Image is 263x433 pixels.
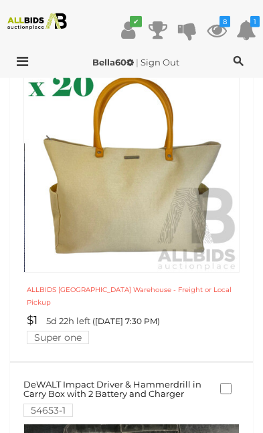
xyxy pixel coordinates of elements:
[23,380,207,416] a: DeWALT Impact Driver & Hammerdrill in Carry Box with 2 Battery and Charger 54653-1
[236,18,256,42] a: 1
[220,16,230,27] i: 8
[23,314,243,344] a: $1 5d 22h left ([DATE] 7:30 PM) Super one
[136,57,139,67] span: |
[92,57,136,67] a: Bella60
[118,18,139,42] a: ✔
[250,16,260,27] i: 1
[130,16,142,27] i: ✔
[4,13,71,30] img: Allbids.com.au
[27,283,232,307] a: ALLBIDS [GEOGRAPHIC_DATA] Warehouse - Freight or Local Pickup
[207,18,227,42] a: 8
[141,57,179,67] a: Sign Out
[92,57,134,67] strong: Bella60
